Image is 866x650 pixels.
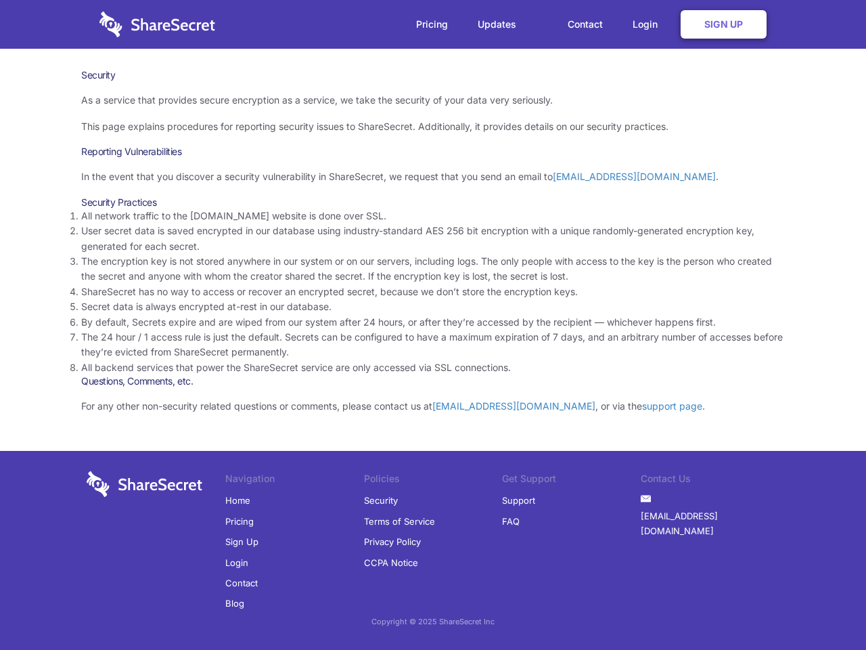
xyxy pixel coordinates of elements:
[364,552,418,573] a: CCPA Notice
[502,511,520,532] a: FAQ
[81,223,785,254] li: User secret data is saved encrypted in our database using industry-standard AES 256 bit encryptio...
[225,471,364,490] li: Navigation
[99,12,215,37] img: logo-wordmark-white-trans-d4663122ce5f474addd5e946df7df03e33cb6a1c49d2221995e7729f52c070b2.svg
[81,315,785,330] li: By default, Secrets expire and are wiped from our system after 24 hours, or after they’re accesse...
[642,400,702,412] a: support page
[641,471,779,490] li: Contact Us
[364,490,398,511] a: Security
[554,3,616,45] a: Contact
[225,511,254,532] a: Pricing
[81,299,785,314] li: Secret data is always encrypted at-rest in our database.
[502,490,535,511] a: Support
[81,360,785,375] li: All backend services that power the ShareSecret service are only accessed via SSL connections.
[81,375,785,387] h3: Questions, Comments, etc.
[81,330,785,360] li: The 24 hour / 1 access rule is just the default. Secrets can be configured to have a maximum expi...
[641,506,779,542] a: [EMAIL_ADDRESS][DOMAIN_NAME]
[81,146,785,158] h3: Reporting Vulnerabilities
[553,171,716,182] a: [EMAIL_ADDRESS][DOMAIN_NAME]
[364,532,421,552] a: Privacy Policy
[81,284,785,299] li: ShareSecret has no way to access or recover an encrypted secret, because we don’t store the encry...
[225,532,258,552] a: Sign Up
[225,552,248,573] a: Login
[681,10,767,39] a: Sign Up
[225,490,250,511] a: Home
[87,471,202,497] img: logo-wordmark-white-trans-d4663122ce5f474addd5e946df7df03e33cb6a1c49d2221995e7729f52c070b2.svg
[364,511,435,532] a: Terms of Service
[81,254,785,284] li: The encryption key is not stored anywhere in our system or on our servers, including logs. The on...
[364,471,503,490] li: Policies
[502,471,641,490] li: Get Support
[619,3,678,45] a: Login
[432,400,595,412] a: [EMAIL_ADDRESS][DOMAIN_NAME]
[81,196,785,209] h3: Security Practices
[81,119,785,134] p: This page explains procedures for reporting security issues to ShareSecret. Additionally, it prov...
[81,93,785,108] p: As a service that provides secure encryption as a service, we take the security of your data very...
[81,399,785,414] p: For any other non-security related questions or comments, please contact us at , or via the .
[81,169,785,184] p: In the event that you discover a security vulnerability in ShareSecret, we request that you send ...
[81,69,785,81] h1: Security
[81,209,785,223] li: All network traffic to the [DOMAIN_NAME] website is done over SSL.
[225,593,244,613] a: Blog
[225,573,258,593] a: Contact
[403,3,461,45] a: Pricing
